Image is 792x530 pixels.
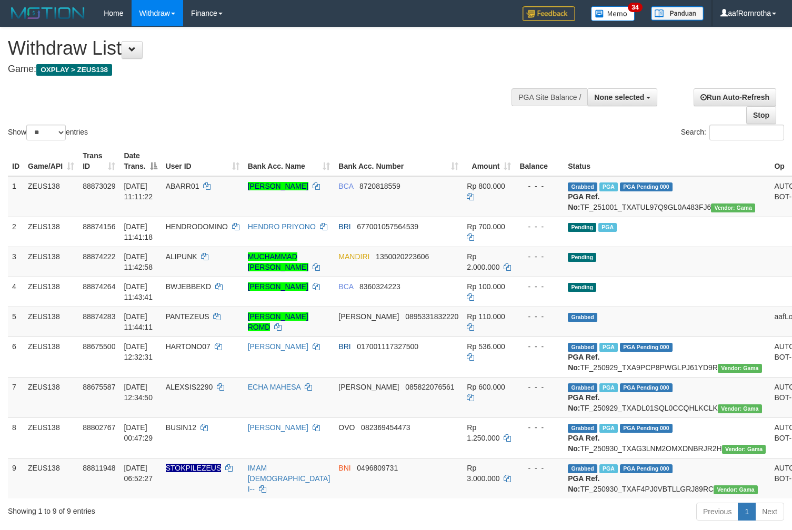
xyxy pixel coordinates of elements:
span: Rp 2.000.000 [467,252,499,271]
span: Vendor URL: https://trx31.1velocity.biz [718,364,762,373]
span: BCA [338,282,353,291]
td: TF_250929_TXA9PCP8PWGLPJ61YD9R [564,337,770,377]
span: ALIPUNK [166,252,197,261]
span: Copy 8360324223 to clipboard [359,282,400,291]
span: Copy 085822076561 to clipboard [405,383,454,391]
span: BRI [338,342,350,351]
span: Rp 100.000 [467,282,505,291]
span: MANDIRI [338,252,369,261]
span: Grabbed [568,424,597,433]
a: Stop [746,106,776,124]
span: BUSIN12 [166,423,196,432]
span: [PERSON_NAME] [338,383,399,391]
img: panduan.png [651,6,704,21]
td: TF_250929_TXADL01SQL0CCQHLKCLK [564,377,770,417]
span: Pending [568,223,596,232]
span: Vendor URL: https://trx31.1velocity.biz [718,404,762,413]
span: Rp 536.000 [467,342,505,351]
img: Feedback.jpg [523,6,575,21]
span: PGA Pending [620,182,673,191]
th: Date Trans.: activate to sort column descending [119,146,161,176]
td: 6 [8,337,24,377]
span: Marked by aafnoeunsreypich [599,182,618,191]
b: PGA Ref. No: [568,353,599,372]
span: [DATE] 11:42:58 [124,252,153,271]
td: 2 [8,217,24,247]
td: TF_250930_TXAF4PJ0VBTLLGRJ89RC [564,458,770,498]
div: - - - [519,281,559,292]
span: Marked by aafpengsreynich [599,383,618,392]
th: Bank Acc. Number: activate to sort column ascending [334,146,463,176]
th: Game/API: activate to sort column ascending [24,146,78,176]
input: Search: [709,125,784,140]
b: PGA Ref. No: [568,393,599,412]
td: TF_251001_TXATUL97Q9GL0A483FJ6 [564,176,770,217]
th: Amount: activate to sort column ascending [463,146,515,176]
div: PGA Site Balance / [512,88,587,106]
span: Pending [568,253,596,262]
span: Vendor URL: https://trx31.1velocity.biz [722,445,766,454]
td: ZEUS138 [24,277,78,307]
span: Copy 1350020223606 to clipboard [376,252,429,261]
span: [DATE] 11:44:11 [124,312,153,331]
span: [DATE] 11:41:18 [124,222,153,241]
td: 1 [8,176,24,217]
td: 7 [8,377,24,417]
td: ZEUS138 [24,417,78,458]
div: - - - [519,463,559,473]
span: Copy 082369454473 to clipboard [361,423,410,432]
a: ECHA MAHESA [248,383,300,391]
span: 88874222 [83,252,115,261]
div: - - - [519,181,559,191]
span: Rp 800.000 [467,182,505,190]
span: BWJEBBEKD [166,282,211,291]
span: [PERSON_NAME] [338,312,399,321]
span: HARTONO07 [166,342,210,351]
span: HENDRODOMINO [166,222,228,231]
td: 3 [8,247,24,277]
td: TF_250930_TXAG3LNM2OMXDNBRJR2H [564,417,770,458]
a: [PERSON_NAME] [248,342,308,351]
div: - - - [519,311,559,322]
span: Marked by aafsreyleap [599,424,618,433]
span: None selected [594,93,644,101]
span: 88874156 [83,222,115,231]
span: 88675587 [83,383,115,391]
th: User ID: activate to sort column ascending [162,146,244,176]
span: Marked by aafsreyleap [599,464,618,473]
div: Showing 1 to 9 of 9 entries [8,502,322,516]
span: Marked by aaftrukkakada [599,343,618,352]
a: Run Auto-Refresh [694,88,776,106]
span: Grabbed [568,383,597,392]
span: Copy 0496809731 to clipboard [357,464,398,472]
span: Copy 677001057564539 to clipboard [357,222,418,231]
span: BRI [338,222,350,231]
td: ZEUS138 [24,337,78,377]
span: 88802767 [83,423,115,432]
th: Balance [515,146,564,176]
span: Copy 017001117327500 to clipboard [357,342,418,351]
span: Copy 0895331832220 to clipboard [405,312,458,321]
span: PGA Pending [620,424,673,433]
div: - - - [519,341,559,352]
td: 5 [8,307,24,337]
span: Rp 600.000 [467,383,505,391]
span: [DATE] 11:11:22 [124,182,153,201]
span: Grabbed [568,313,597,322]
td: ZEUS138 [24,217,78,247]
label: Show entries [8,125,88,140]
span: [DATE] 11:43:41 [124,282,153,301]
a: [PERSON_NAME] [248,182,308,190]
span: BNI [338,464,350,472]
th: Status [564,146,770,176]
span: Marked by aafanarl [598,223,617,232]
span: Grabbed [568,464,597,473]
h1: Withdraw List [8,38,517,59]
span: Rp 700.000 [467,222,505,231]
span: 88874283 [83,312,115,321]
div: - - - [519,221,559,232]
span: Nama rekening ada tanda titik/strip, harap diedit [166,464,222,472]
b: PGA Ref. No: [568,474,599,493]
td: ZEUS138 [24,377,78,417]
a: [PERSON_NAME] ROMD [248,312,308,331]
